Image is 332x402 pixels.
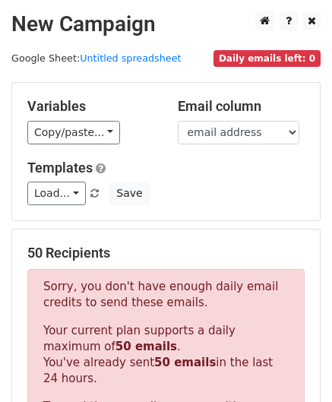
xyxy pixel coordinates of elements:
h5: Email column [178,98,305,115]
p: Sorry, you don't have enough daily email credits to send these emails. [43,279,289,311]
a: Load... [27,182,86,205]
strong: 50 emails [154,356,216,369]
p: Your current plan supports a daily maximum of . You've already sent in the last 24 hours. [43,323,289,387]
small: Google Sheet: [11,52,182,64]
a: Templates [27,160,93,176]
a: Daily emails left: 0 [213,52,321,64]
h5: 50 Recipients [27,245,305,261]
a: Copy/paste... [27,121,120,144]
strong: 50 emails [115,340,177,353]
h2: New Campaign [11,11,321,37]
span: Daily emails left: 0 [213,50,321,67]
h5: Variables [27,98,155,115]
iframe: Chat Widget [256,329,332,402]
button: Save [109,182,149,205]
a: Untitled spreadsheet [80,52,181,64]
